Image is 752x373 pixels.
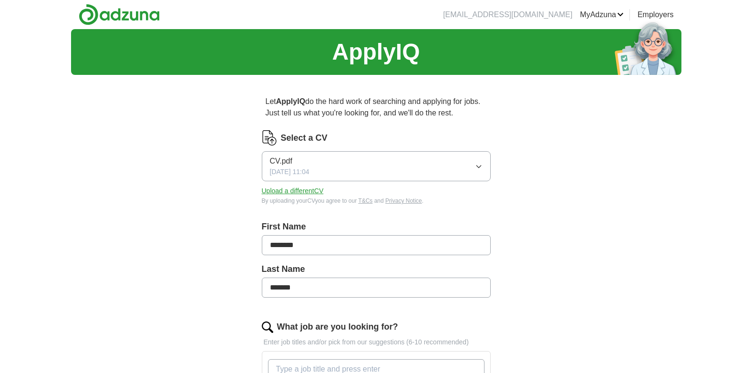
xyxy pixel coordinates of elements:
[262,197,491,205] div: By uploading your CV you agree to our and .
[262,337,491,347] p: Enter job titles and/or pick from our suggestions (6-10 recommended)
[638,9,674,21] a: Employers
[270,167,309,177] span: [DATE] 11:04
[262,151,491,181] button: CV.pdf[DATE] 11:04
[262,263,491,276] label: Last Name
[262,220,491,233] label: First Name
[276,97,305,105] strong: ApplyIQ
[443,9,572,21] li: [EMAIL_ADDRESS][DOMAIN_NAME]
[262,186,324,196] button: Upload a differentCV
[270,155,292,167] span: CV.pdf
[332,35,420,69] h1: ApplyIQ
[262,321,273,333] img: search.png
[281,132,328,145] label: Select a CV
[580,9,624,21] a: MyAdzuna
[358,197,372,204] a: T&Cs
[79,4,160,25] img: Adzuna logo
[277,321,398,333] label: What job are you looking for?
[262,130,277,145] img: CV Icon
[385,197,422,204] a: Privacy Notice
[262,92,491,123] p: Let do the hard work of searching and applying for jobs. Just tell us what you're looking for, an...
